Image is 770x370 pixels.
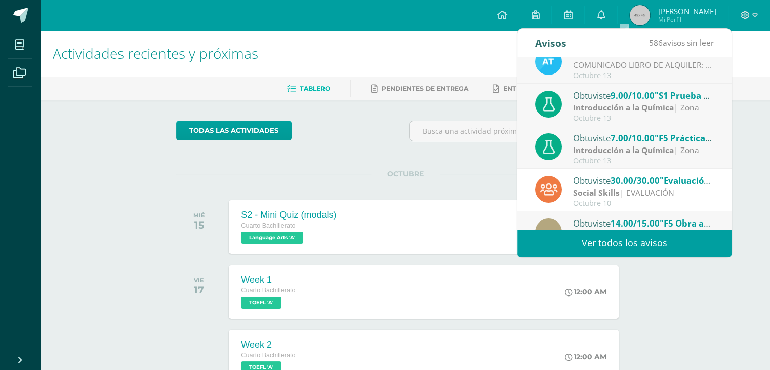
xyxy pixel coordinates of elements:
[535,29,566,57] div: Avisos
[382,85,468,92] span: Pendientes de entrega
[573,131,714,144] div: Obtuviste en
[573,89,714,102] div: Obtuviste en
[565,287,606,297] div: 12:00 AM
[241,287,295,294] span: Cuarto Bachillerato
[573,187,714,199] div: | EVALUACIÓN
[241,232,303,244] span: Language Arts 'A'
[660,175,713,187] span: "Evaluación"
[573,71,714,80] div: Octubre 13
[573,174,714,187] div: Obtuviste en
[611,175,660,187] span: 30.00/30.00
[194,284,204,296] div: 17
[287,81,330,97] a: Tablero
[493,81,548,97] a: Entregadas
[410,121,634,141] input: Busca una actividad próxima aquí...
[660,217,738,229] span: "F5 Obra artística"
[241,275,295,285] div: Week 1
[655,90,752,101] span: "S1 Prueba Corta No.1"
[658,15,716,24] span: Mi Perfil
[573,216,714,230] div: Obtuviste en
[371,81,468,97] a: Pendientes de entrega
[241,340,295,350] div: Week 2
[565,352,606,361] div: 12:00 AM
[241,297,281,309] span: TOEFL 'A'
[611,90,655,101] span: 9.00/10.00
[611,132,655,144] span: 7.00/10.00
[53,44,258,63] span: Actividades recientes y próximas
[573,144,674,156] strong: Introducción a la Química
[241,210,336,220] div: S2 - Mini Quiz (modals)
[649,37,714,48] span: avisos sin leer
[573,102,674,113] strong: Introducción a la Química
[300,85,330,92] span: Tablero
[193,212,205,219] div: MIÉ
[573,144,714,156] div: | Zona
[176,121,292,140] a: todas las Actividades
[241,352,295,359] span: Cuarto Bachillerato
[371,169,440,178] span: OCTUBRE
[573,187,620,198] strong: Social Skills
[194,277,204,284] div: VIE
[517,229,732,257] a: Ver todos los avisos
[535,48,562,75] img: 9fc725f787f6a993fc92a288b7a8b70c.png
[573,114,714,123] div: Octubre 13
[573,102,714,114] div: | Zona
[573,157,714,165] div: Octubre 13
[573,199,714,208] div: Octubre 10
[241,222,295,229] span: Cuarto Bachillerato
[573,59,714,71] div: COMUNICADO LIBRO DE ALQUILER: Estimados padres de familia, Les compartimos información importante...
[658,6,716,16] span: [PERSON_NAME]
[503,85,548,92] span: Entregadas
[611,217,660,229] span: 14.00/15.00
[193,219,205,231] div: 15
[649,37,663,48] span: 586
[630,5,650,25] img: 45x45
